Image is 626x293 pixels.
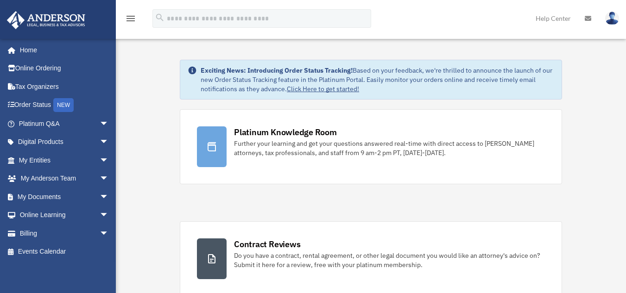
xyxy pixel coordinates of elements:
[6,41,118,59] a: Home
[100,133,118,152] span: arrow_drop_down
[100,206,118,225] span: arrow_drop_down
[100,187,118,206] span: arrow_drop_down
[6,59,123,78] a: Online Ordering
[6,224,123,243] a: Billingarrow_drop_down
[234,238,300,250] div: Contract Reviews
[234,139,545,157] div: Further your learning and get your questions answered real-time with direct access to [PERSON_NAM...
[4,11,88,29] img: Anderson Advisors Platinum Portal
[6,133,123,151] a: Digital Productsarrow_drop_down
[100,169,118,188] span: arrow_drop_down
[125,13,136,24] i: menu
[6,243,123,261] a: Events Calendar
[6,77,123,96] a: Tax Organizers
[287,85,359,93] a: Click Here to get started!
[180,109,562,184] a: Platinum Knowledge Room Further your learning and get your questions answered real-time with dire...
[201,66,353,75] strong: Exciting News: Introducing Order Status Tracking!
[6,114,123,133] a: Platinum Q&Aarrow_drop_down
[125,16,136,24] a: menu
[100,224,118,243] span: arrow_drop_down
[6,151,123,169] a: My Entitiesarrow_drop_down
[6,187,123,206] a: My Documentsarrow_drop_down
[100,114,118,133] span: arrow_drop_down
[155,12,165,23] i: search
[100,151,118,170] span: arrow_drop_down
[6,206,123,224] a: Online Learningarrow_drop_down
[605,12,619,25] img: User Pic
[53,98,74,112] div: NEW
[6,169,123,188] a: My Anderson Teamarrow_drop_down
[201,66,554,94] div: Based on your feedback, we're thrilled to announce the launch of our new Order Status Tracking fe...
[234,251,545,269] div: Do you have a contract, rental agreement, or other legal document you would like an attorney's ad...
[234,126,337,138] div: Platinum Knowledge Room
[6,96,123,115] a: Order StatusNEW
